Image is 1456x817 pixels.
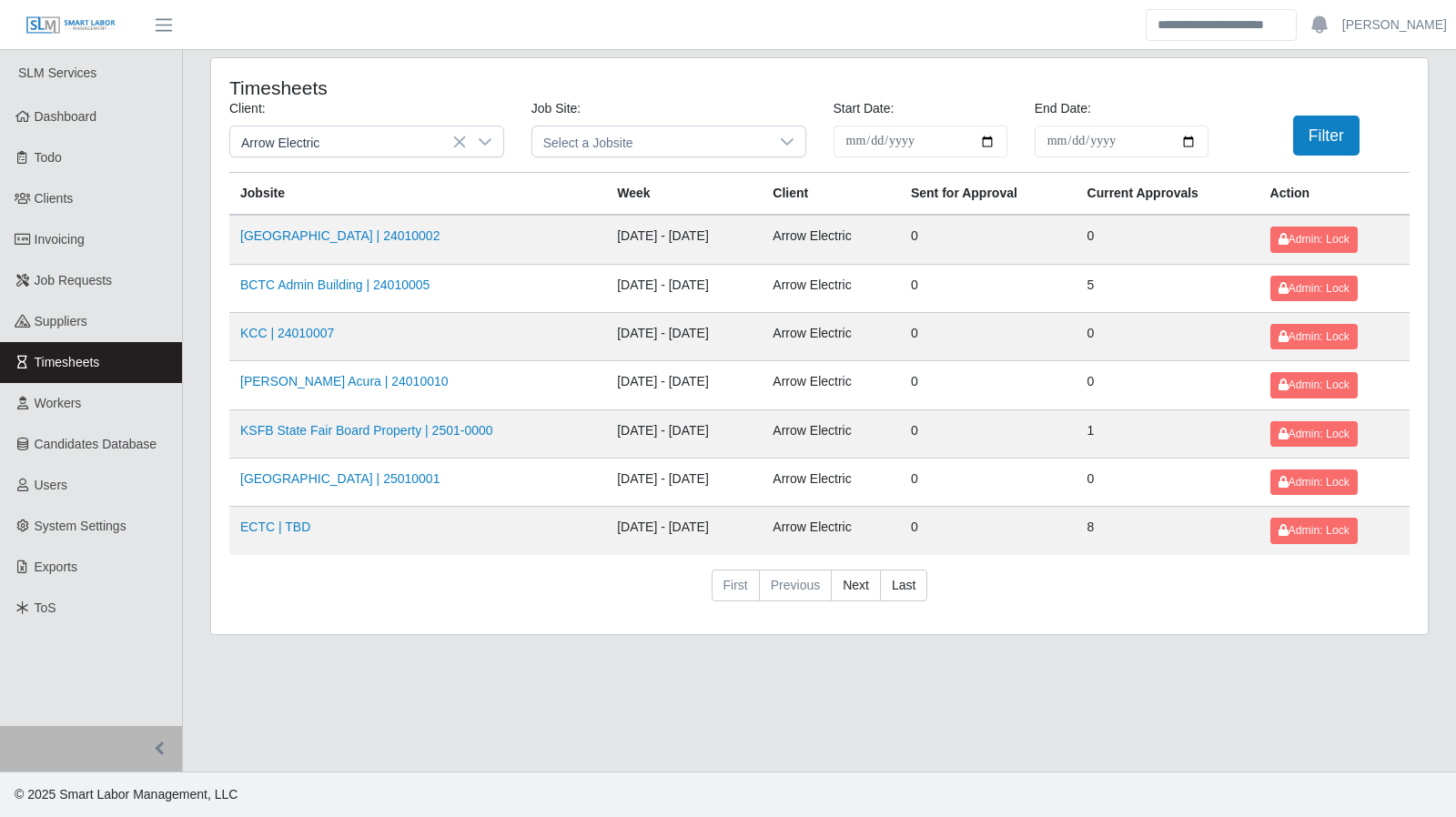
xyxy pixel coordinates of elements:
span: © 2025 Smart Labor Management, LLC [15,787,238,802]
h4: Timesheets [229,76,705,99]
label: Start Date: [834,99,895,118]
td: [DATE] - [DATE] [606,312,762,360]
th: Jobsite [229,173,606,216]
span: Admin: Lock [1279,330,1350,343]
span: Exports [35,560,77,574]
span: Admin: Lock [1279,378,1350,391]
td: 0 [900,459,1077,507]
img: SLM Logo [25,15,116,35]
span: Admin: Lock [1279,476,1350,489]
span: Users [35,478,68,492]
td: 0 [1077,361,1259,409]
td: Arrow Electric [762,409,900,458]
a: ECTC | TBD [240,519,310,534]
button: Admin: Lock [1270,421,1358,447]
nav: pagination [229,570,1410,617]
span: Admin: Lock [1279,282,1350,295]
td: 0 [900,264,1077,312]
td: 0 [900,361,1077,409]
td: Arrow Electric [762,215,900,264]
a: BCTC Admin Building | 24010005 [240,277,430,292]
td: [DATE] - [DATE] [606,264,762,312]
a: [GEOGRAPHIC_DATA] | 25010001 [240,471,440,486]
td: 0 [900,507,1077,555]
label: End Date: [1035,99,1091,118]
span: SLM Services [18,66,96,80]
a: Last [880,570,927,602]
th: Client [762,173,900,216]
span: Job Requests [35,273,113,287]
span: Dashboard [35,109,97,124]
button: Admin: Lock [1270,324,1358,349]
span: System Settings [35,519,126,533]
th: Sent for Approval [900,173,1077,216]
input: Search [1146,9,1297,41]
span: Clients [35,191,74,206]
td: Arrow Electric [762,361,900,409]
span: Arrow Electric [230,126,467,156]
td: 8 [1077,507,1259,555]
span: Todo [35,150,62,165]
td: [DATE] - [DATE] [606,409,762,458]
td: Arrow Electric [762,312,900,360]
th: Action [1259,173,1410,216]
span: Timesheets [35,355,100,369]
td: 0 [1077,459,1259,507]
td: 0 [900,215,1077,264]
a: KCC | 24010007 [240,326,334,340]
td: Arrow Electric [762,264,900,312]
button: Admin: Lock [1270,276,1358,301]
td: 0 [900,409,1077,458]
td: 0 [1077,215,1259,264]
td: Arrow Electric [762,507,900,555]
td: [DATE] - [DATE] [606,215,762,264]
a: [PERSON_NAME] Acura | 24010010 [240,374,449,388]
td: 1 [1077,409,1259,458]
td: [DATE] - [DATE] [606,507,762,555]
a: Next [831,570,881,602]
th: Week [606,173,762,216]
td: 0 [1077,312,1259,360]
button: Admin: Lock [1270,372,1358,398]
a: [PERSON_NAME] [1342,15,1447,35]
label: Job Site: [531,99,581,118]
span: Admin: Lock [1279,524,1350,537]
td: Arrow Electric [762,459,900,507]
td: 0 [900,312,1077,360]
a: [GEOGRAPHIC_DATA] | 24010002 [240,228,440,243]
button: Filter [1293,116,1360,156]
td: [DATE] - [DATE] [606,361,762,409]
button: Admin: Lock [1270,469,1358,495]
span: Workers [35,396,82,410]
span: Select a Jobsite [532,126,769,156]
span: Admin: Lock [1279,233,1350,246]
span: Candidates Database [35,437,157,451]
td: 5 [1077,264,1259,312]
a: KSFB State Fair Board Property | 2501-0000 [240,423,493,438]
span: Admin: Lock [1279,428,1350,440]
span: ToS [35,600,56,615]
button: Admin: Lock [1270,518,1358,543]
th: Current Approvals [1077,173,1259,216]
td: [DATE] - [DATE] [606,459,762,507]
span: Suppliers [35,314,87,328]
span: Invoicing [35,232,85,247]
label: Client: [229,99,266,118]
button: Admin: Lock [1270,227,1358,252]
